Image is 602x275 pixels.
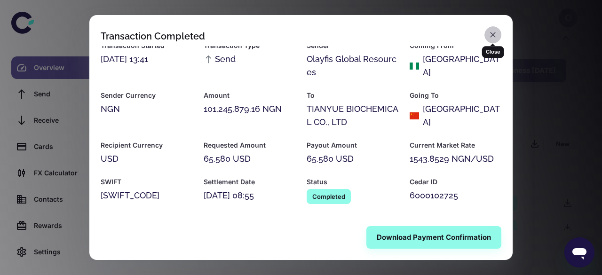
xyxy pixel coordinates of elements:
h6: Going To [410,90,501,101]
div: 65,580 USD [204,152,295,165]
div: Close [482,46,504,58]
span: Completed [307,192,351,201]
h6: Sender Currency [101,90,192,101]
div: USD [101,152,192,165]
h6: Current Market Rate [410,140,501,150]
h6: Amount [204,90,295,101]
div: TIANYUE BIOCHEMICAL CO., LTD [307,102,398,129]
div: [GEOGRAPHIC_DATA] [423,53,501,79]
h6: Payout Amount [307,140,398,150]
h6: SWIFT [101,177,192,187]
div: NGN [101,102,192,116]
h6: Requested Amount [204,140,295,150]
h6: Recipient Currency [101,140,192,150]
div: [DATE] 08:55 [204,189,295,202]
div: 1543.8529 NGN/USD [410,152,501,165]
h6: Settlement Date [204,177,295,187]
h6: To [307,90,398,101]
div: [SWIFT_CODE] [101,189,192,202]
div: [GEOGRAPHIC_DATA] [423,102,501,129]
h6: Cedar ID [410,177,501,187]
div: 101,245,879.16 NGN [204,102,295,116]
button: Download Payment Confirmation [366,226,501,249]
div: Olayfis Global Resources [307,53,398,79]
h6: Status [307,177,398,187]
div: Transaction Completed [101,31,205,42]
iframe: Button to launch messaging window [564,237,594,267]
span: Send [204,53,236,66]
div: [DATE] 13:41 [101,53,192,66]
div: 6000102725 [410,189,501,202]
div: 65,580 USD [307,152,398,165]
